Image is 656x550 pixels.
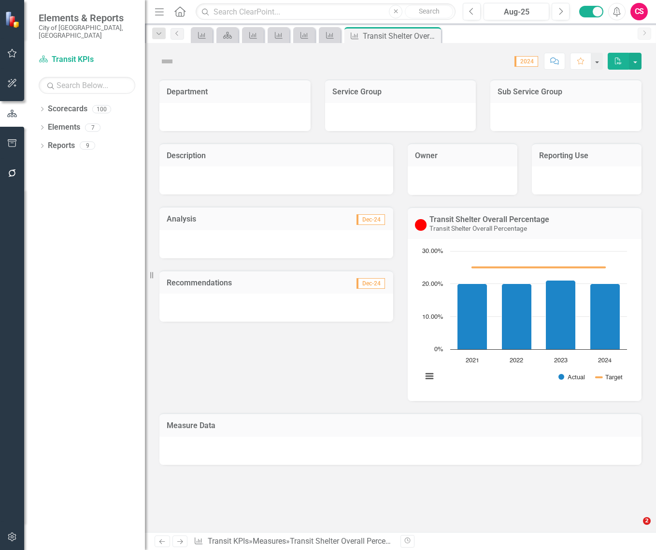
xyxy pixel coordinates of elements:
[92,105,111,113] div: 100
[39,77,135,94] input: Search Below...
[487,6,546,18] div: Aug-25
[434,346,443,353] text: 0%
[643,517,651,525] span: 2
[196,3,456,20] input: Search ClearPoint...
[623,517,646,540] iframe: Intercom live chat
[415,151,510,160] h3: Owner
[80,142,95,150] div: 9
[85,123,100,132] div: 7
[5,11,22,28] img: ClearPoint Strategy
[422,314,443,320] text: 10.00%
[422,281,443,287] text: 20.00%
[357,214,385,225] span: Dec-24
[546,281,576,350] path: 2023, 21. Actual.
[498,88,634,96] h3: Sub Service Group
[417,246,632,391] div: Chart. Highcharts interactive chart.
[598,357,612,364] text: 2024
[167,151,386,160] h3: Description
[596,373,623,380] button: Show Target
[466,357,479,364] text: 2021
[290,536,405,546] div: Transit Shelter Overall Percentage
[405,5,453,18] button: Search
[510,357,523,364] text: 2022
[422,248,443,254] text: 30.00%
[419,7,440,15] span: Search
[417,246,632,391] svg: Interactive chart
[514,56,538,67] span: 2024
[39,12,135,24] span: Elements & Reports
[457,284,487,350] path: 2021, 20. Actual.
[415,219,427,231] img: In Jeopardy
[554,357,568,364] text: 2023
[167,421,634,430] h3: Measure Data
[332,88,469,96] h3: Service Group
[502,284,532,350] path: 2022, 20. Actual.
[471,266,607,269] g: Target, series 2 of 2. Line with 4 data points.
[208,536,249,546] a: Transit KPIs
[39,54,135,65] a: Transit KPIs
[194,536,393,547] div: » »
[39,24,135,40] small: City of [GEOGRAPHIC_DATA], [GEOGRAPHIC_DATA]
[48,140,75,151] a: Reports
[484,3,549,20] button: Aug-25
[167,279,318,287] h3: Recommendations
[429,224,527,232] small: Transit Shelter Overall Percentage
[423,369,436,383] button: View chart menu, Chart
[363,30,439,42] div: Transit Shelter Overall Percentage
[357,278,385,289] span: Dec-24
[48,104,87,115] a: Scorecards
[159,54,175,69] img: Not Defined
[253,536,286,546] a: Measures
[48,122,80,133] a: Elements
[429,215,549,224] a: Transit Shelter Overall Percentage
[167,88,303,96] h3: Department
[167,215,276,223] h3: Analysis
[590,284,620,350] path: 2024, 20. Actual.
[539,151,634,160] h3: Reporting Use
[630,3,648,20] button: CS
[457,281,620,350] g: Actual, series 1 of 2. Bar series with 4 bars.
[558,373,585,380] button: Show Actual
